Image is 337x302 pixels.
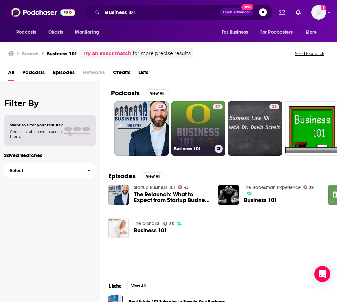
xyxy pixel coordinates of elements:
h3: Business 101 [174,146,212,152]
span: Choose a tab above to access filters. [10,129,63,139]
a: The blondEST [134,221,161,226]
a: 45 [178,185,189,189]
a: PodcastsView All [111,89,169,97]
img: Business 101 [108,218,129,238]
span: Select [4,168,82,173]
span: Logged in as patiencebaldacci [311,5,326,20]
button: open menu [70,26,107,39]
span: for more precise results [133,49,191,57]
button: open menu [12,26,45,39]
h2: Episodes [108,172,136,180]
svg: Add a profile image [321,5,326,10]
span: Open Advanced [223,11,251,14]
a: The Tradesman Experience [244,185,301,190]
a: 33 [269,104,279,109]
a: 39 [303,185,314,189]
a: The Relaunch: What to Expect from Startup Business 101 [134,192,210,203]
span: Networks [83,67,105,81]
a: Startup Business 101 [134,185,175,190]
span: For Business [222,28,248,37]
h2: Filter By [4,98,96,108]
button: Send feedback [293,51,326,56]
button: Open AdvancedNew [220,8,254,16]
input: Search podcasts, credits, & more... [102,7,220,18]
button: open menu [256,26,302,39]
a: Episodes [53,67,75,81]
a: Lists [138,67,148,81]
a: EpisodesView All [108,172,165,180]
a: 45 [114,101,168,156]
span: New [241,4,253,10]
span: For Podcasters [260,28,293,37]
span: Monitoring [75,28,99,37]
div: Search podcasts, credits, & more... [84,5,273,20]
button: View All [126,282,150,290]
a: Try an exact match [83,49,131,57]
a: Business 101 [134,228,167,233]
a: Show notifications dropdown [293,7,303,18]
a: ListsView All [108,282,150,290]
button: View All [141,172,165,180]
span: Want to filter your results? [10,123,63,127]
img: Podchaser - Follow, Share and Rate Podcasts [11,6,75,19]
h3: Search [22,50,39,57]
a: Podcasts [22,67,45,81]
h2: Lists [108,282,121,290]
span: 53 [169,222,174,225]
span: 37 [215,104,220,110]
a: Business 101 [244,197,277,203]
div: Open Intercom Messenger [314,266,330,282]
h3: Business 101 [47,50,77,57]
img: Business 101 [218,185,239,205]
a: 37 [213,104,223,109]
a: 45 [156,104,166,109]
img: The Relaunch: What to Expect from Startup Business 101 [108,185,129,205]
a: Show notifications dropdown [276,7,288,18]
button: open menu [217,26,256,39]
a: 33 [228,101,282,156]
span: More [306,28,317,37]
span: Charts [48,28,63,37]
span: 33 [272,104,277,110]
span: Podcasts [16,28,36,37]
img: User Profile [311,5,326,20]
a: Charts [44,26,67,39]
p: Saved Searches [4,152,96,158]
button: Select [4,163,96,178]
button: open menu [301,26,325,39]
span: 45 [184,186,189,189]
button: View All [145,89,169,97]
a: All [8,67,14,81]
a: Credits [113,67,130,81]
span: 45 [158,104,163,110]
span: 39 [309,186,314,189]
a: 37Business 101 [171,101,225,156]
h2: Podcasts [111,89,140,97]
button: Show profile menu [311,5,326,20]
a: 53 [163,222,174,226]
